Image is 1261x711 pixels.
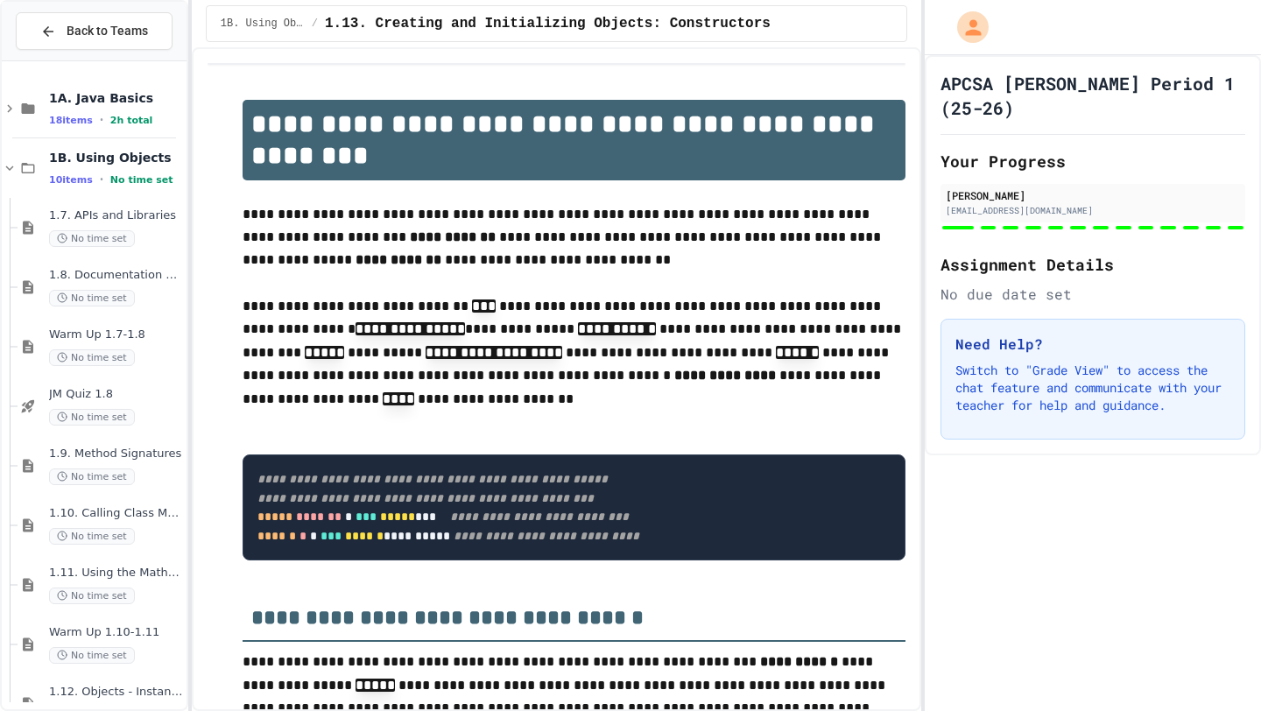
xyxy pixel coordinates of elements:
span: No time set [49,528,135,545]
span: 1.13. Creating and Initializing Objects: Constructors [325,13,771,34]
span: No time set [49,290,135,306]
span: No time set [49,468,135,485]
h1: APCSA [PERSON_NAME] Period 1 (25-26) [940,71,1245,120]
span: No time set [49,647,135,664]
span: Back to Teams [67,22,148,40]
span: 1A. Java Basics [49,90,183,106]
span: No time set [49,409,135,426]
span: 1.11. Using the Math Class [49,566,183,581]
span: • [100,172,103,187]
span: 1.7. APIs and Libraries [49,208,183,223]
span: No time set [49,588,135,604]
span: 1B. Using Objects [221,17,305,31]
span: No time set [49,349,135,366]
span: JM Quiz 1.8 [49,387,183,402]
p: Switch to "Grade View" to access the chat feature and communicate with your teacher for help and ... [955,362,1230,414]
span: 1.9. Method Signatures [49,447,183,461]
span: 1.8. Documentation with Comments and Preconditions [49,268,183,283]
span: 1.12. Objects - Instances of Classes [49,685,183,700]
span: 18 items [49,115,93,126]
div: No due date set [940,284,1245,305]
span: No time set [49,230,135,247]
span: 10 items [49,174,93,186]
span: 2h total [110,115,153,126]
h2: Your Progress [940,149,1245,173]
span: 1.10. Calling Class Methods [49,506,183,521]
span: • [100,113,103,127]
span: Warm Up 1.10-1.11 [49,625,183,640]
div: My Account [939,7,993,47]
div: [PERSON_NAME] [946,187,1240,203]
span: Warm Up 1.7-1.8 [49,327,183,342]
h3: Need Help? [955,334,1230,355]
span: 1B. Using Objects [49,150,183,165]
div: [EMAIL_ADDRESS][DOMAIN_NAME] [946,204,1240,217]
h2: Assignment Details [940,252,1245,277]
button: Back to Teams [16,12,173,50]
span: No time set [110,174,173,186]
span: / [312,17,318,31]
